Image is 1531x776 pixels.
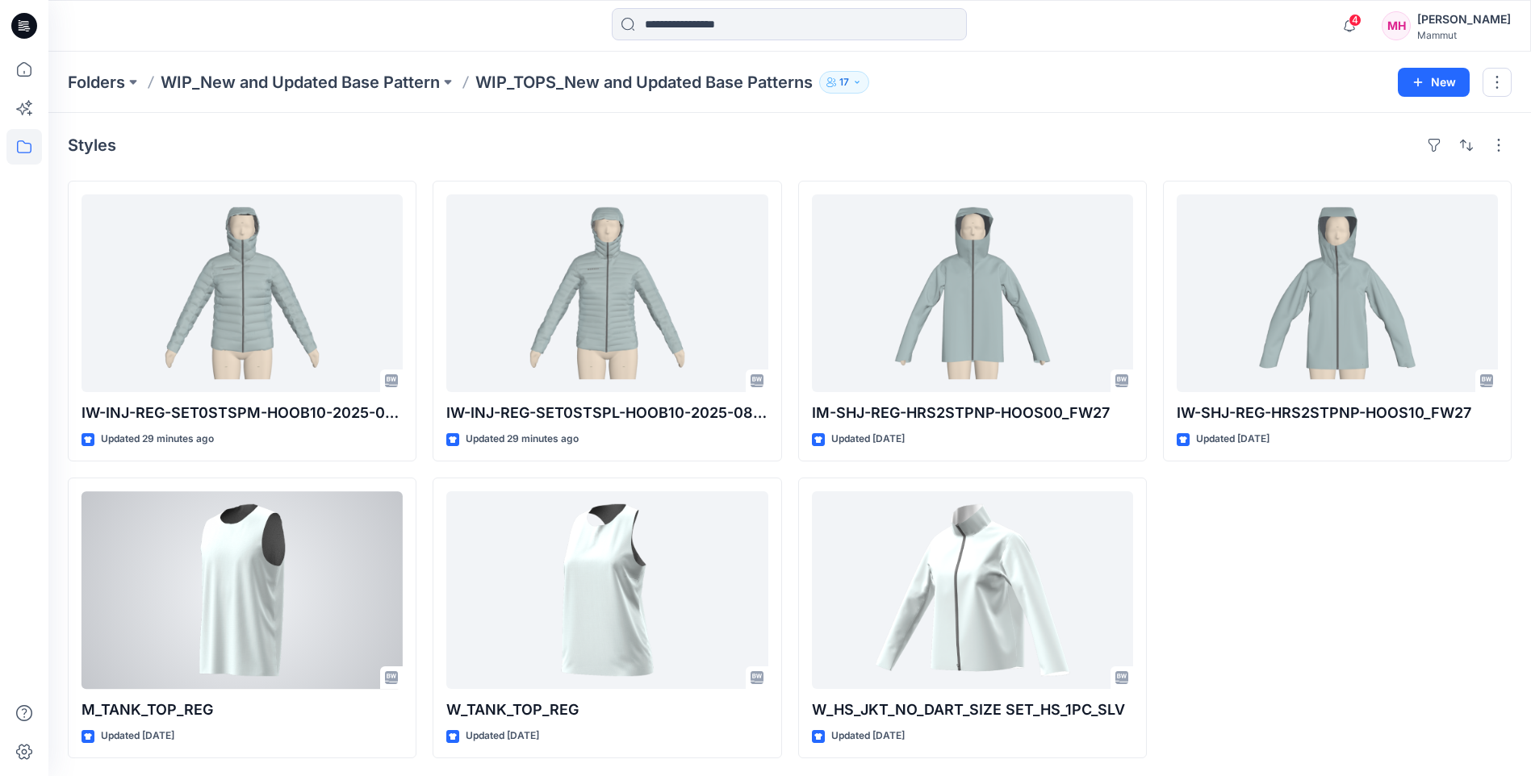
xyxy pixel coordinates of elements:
[475,71,813,94] p: WIP_TOPS_New and Updated Base Patterns
[812,194,1133,392] a: IM-SHJ-REG-HRS2STPNP-HOOS00_FW27
[1398,68,1470,97] button: New
[161,71,440,94] a: WIP_New and Updated Base Pattern
[1417,29,1511,41] div: Mammut
[446,699,768,721] p: W_TANK_TOP_REG
[82,699,403,721] p: M_TANK_TOP_REG
[839,73,849,91] p: 17
[812,491,1133,689] a: W_HS_JKT_NO_DART_SIZE SET_HS_1PC_SLV
[466,728,539,745] p: Updated [DATE]
[82,194,403,392] a: IW-INJ-REG-SET0STSPM-HOOB10-2025-08_WIP
[831,431,905,448] p: Updated [DATE]
[1417,10,1511,29] div: [PERSON_NAME]
[812,699,1133,721] p: W_HS_JKT_NO_DART_SIZE SET_HS_1PC_SLV
[68,71,125,94] a: Folders
[101,431,214,448] p: Updated 29 minutes ago
[1177,402,1498,424] p: IW-SHJ-REG-HRS2STPNP-HOOS10_FW27
[466,431,579,448] p: Updated 29 minutes ago
[68,136,116,155] h4: Styles
[1177,194,1498,392] a: IW-SHJ-REG-HRS2STPNP-HOOS10_FW27
[101,728,174,745] p: Updated [DATE]
[446,194,768,392] a: IW-INJ-REG-SET0STSPL-HOOB10-2025-08_WIP
[819,71,869,94] button: 17
[446,402,768,424] p: IW-INJ-REG-SET0STSPL-HOOB10-2025-08_WIP
[446,491,768,689] a: W_TANK_TOP_REG
[1196,431,1270,448] p: Updated [DATE]
[812,402,1133,424] p: IM-SHJ-REG-HRS2STPNP-HOOS00_FW27
[831,728,905,745] p: Updated [DATE]
[1382,11,1411,40] div: MH
[82,491,403,689] a: M_TANK_TOP_REG
[1349,14,1362,27] span: 4
[82,402,403,424] p: IW-INJ-REG-SET0STSPM-HOOB10-2025-08_WIP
